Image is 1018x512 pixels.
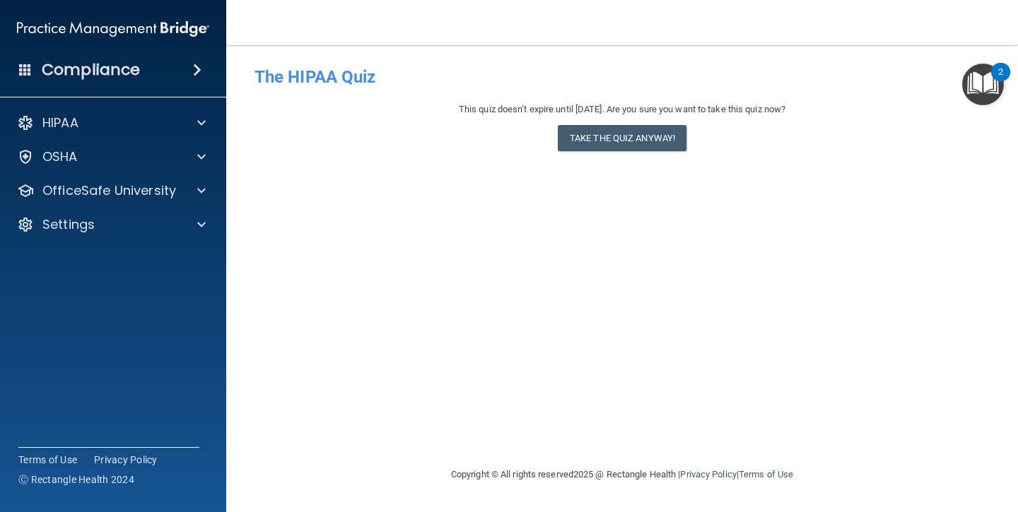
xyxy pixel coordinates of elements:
[18,453,77,467] a: Terms of Use
[42,182,176,199] p: OfficeSafe University
[680,469,736,480] a: Privacy Policy
[962,64,1004,105] button: Open Resource Center, 2 new notifications
[17,15,209,43] img: PMB logo
[42,148,78,165] p: OSHA
[94,453,158,467] a: Privacy Policy
[255,68,990,86] h4: The HIPAA Quiz
[42,114,78,131] p: HIPAA
[42,216,95,233] p: Settings
[17,182,206,199] a: OfficeSafe University
[255,101,990,118] div: This quiz doesn’t expire until [DATE]. Are you sure you want to take this quiz now?
[18,472,134,487] span: Ⓒ Rectangle Health 2024
[364,452,880,497] div: Copyright © All rights reserved 2025 @ Rectangle Health | |
[998,72,1003,90] div: 2
[17,216,206,233] a: Settings
[17,148,206,165] a: OSHA
[558,125,686,151] button: Take the quiz anyway!
[739,469,793,480] a: Terms of Use
[773,422,1001,479] iframe: Drift Widget Chat Controller
[17,114,206,131] a: HIPAA
[42,60,140,80] h4: Compliance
